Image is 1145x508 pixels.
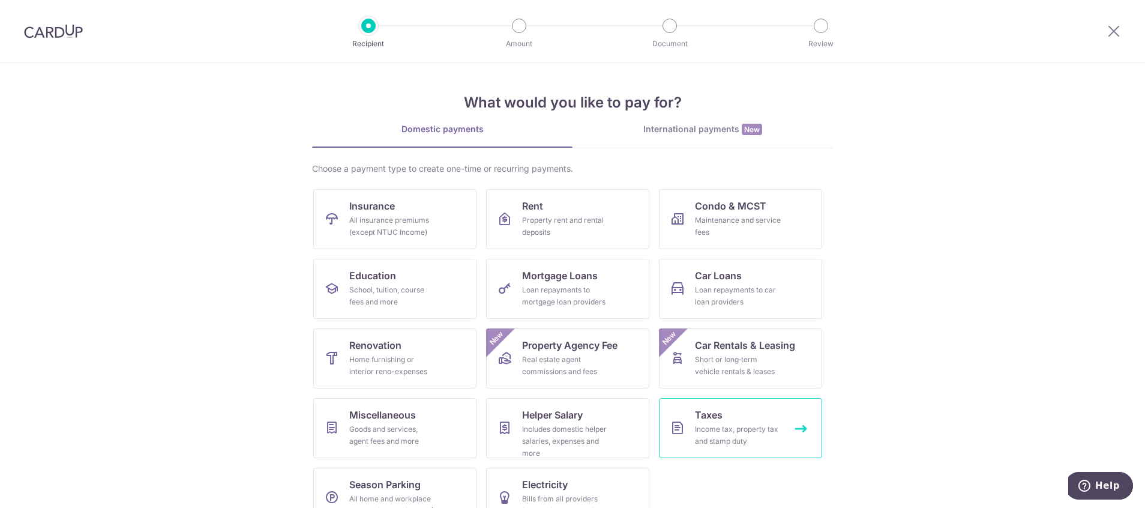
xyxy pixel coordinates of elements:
[695,423,781,447] div: Income tax, property tax and stamp duty
[312,163,833,175] div: Choose a payment type to create one-time or recurring payments.
[486,328,649,389] a: Property Agency FeeReal estate agent commissions and feesNew
[777,38,865,50] p: Review
[572,123,833,136] div: International payments
[1068,472,1133,502] iframe: Opens a widget where you can find more information
[313,398,476,458] a: MiscellaneousGoods and services, agent fees and more
[349,199,395,213] span: Insurance
[695,214,781,238] div: Maintenance and service fees
[349,477,421,492] span: Season Parking
[313,328,476,389] a: RenovationHome furnishing or interior reno-expenses
[695,268,742,283] span: Car Loans
[349,284,436,308] div: School, tuition, course fees and more
[625,38,714,50] p: Document
[24,24,83,38] img: CardUp
[475,38,563,50] p: Amount
[349,408,416,422] span: Miscellaneous
[486,259,649,319] a: Mortgage LoansLoan repayments to mortgage loan providers
[660,328,679,348] span: New
[27,8,52,19] span: Help
[522,354,609,378] div: Real estate agent commissions and fees
[695,284,781,308] div: Loan repayments to car loan providers
[349,268,396,283] span: Education
[312,123,572,135] div: Domestic payments
[522,214,609,238] div: Property rent and rental deposits
[522,477,568,492] span: Electricity
[487,328,506,348] span: New
[659,189,822,249] a: Condo & MCSTMaintenance and service fees
[659,328,822,389] a: Car Rentals & LeasingShort or long‑term vehicle rentals & leasesNew
[349,214,436,238] div: All insurance premiums (except NTUC Income)
[522,423,609,459] div: Includes domestic helper salaries, expenses and more
[349,354,436,378] div: Home furnishing or interior reno-expenses
[313,189,476,249] a: InsuranceAll insurance premiums (except NTUC Income)
[659,398,822,458] a: TaxesIncome tax, property tax and stamp duty
[522,268,598,283] span: Mortgage Loans
[742,124,762,135] span: New
[349,338,401,352] span: Renovation
[349,423,436,447] div: Goods and services, agent fees and more
[522,199,543,213] span: Rent
[695,408,723,422] span: Taxes
[312,92,833,113] h4: What would you like to pay for?
[695,199,766,213] span: Condo & MCST
[313,259,476,319] a: EducationSchool, tuition, course fees and more
[324,38,413,50] p: Recipient
[522,338,618,352] span: Property Agency Fee
[695,338,795,352] span: Car Rentals & Leasing
[522,408,583,422] span: Helper Salary
[695,354,781,378] div: Short or long‑term vehicle rentals & leases
[522,284,609,308] div: Loan repayments to mortgage loan providers
[486,398,649,458] a: Helper SalaryIncludes domestic helper salaries, expenses and more
[486,189,649,249] a: RentProperty rent and rental deposits
[659,259,822,319] a: Car LoansLoan repayments to car loan providers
